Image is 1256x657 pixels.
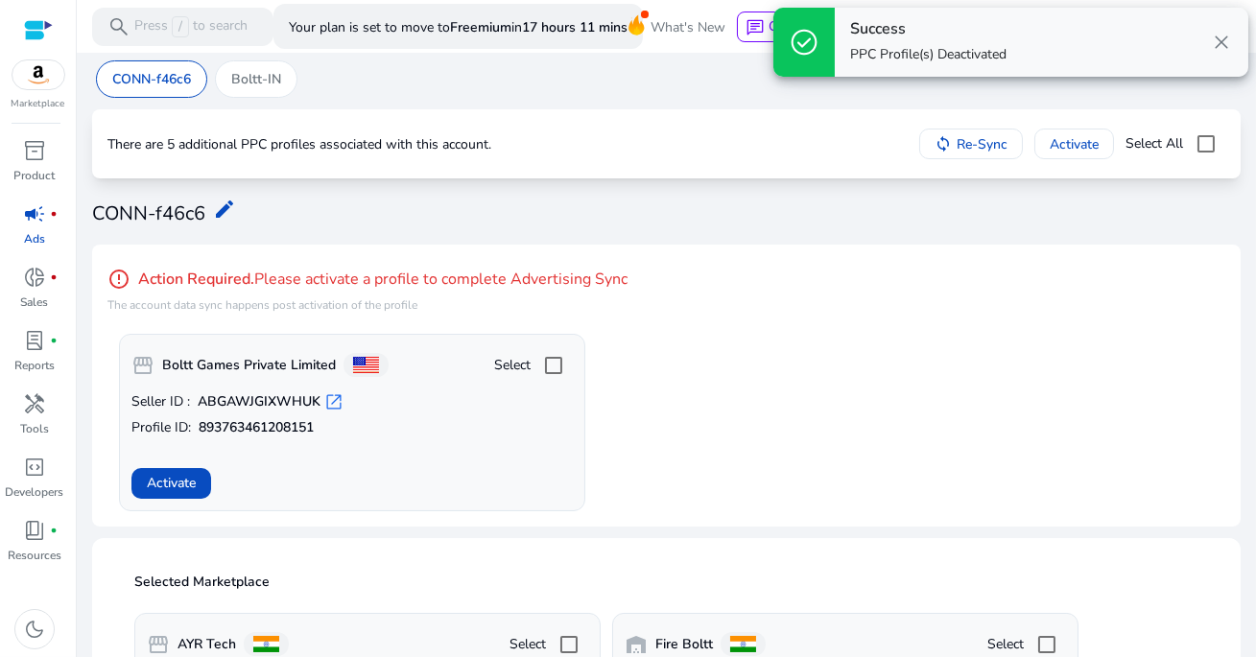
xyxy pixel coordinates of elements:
[21,293,49,311] p: Sales
[23,618,46,641] span: dark_mode
[198,392,320,411] b: ABGAWJGIXWHUK
[1034,129,1114,159] button: Activate
[651,11,725,44] span: What's New
[324,392,344,411] span: open_in_new
[50,527,58,534] span: fiber_manual_record
[289,11,628,44] p: Your plan is set to move to in
[199,418,314,437] b: 893763461208151
[935,135,952,153] mat-icon: sync
[50,273,58,281] span: fiber_manual_record
[1126,134,1183,153] span: Select All
[789,27,819,58] span: check_circle
[138,270,254,289] b: Action Required.
[107,15,130,38] span: search
[92,202,205,225] h3: CONN-f46c6
[134,573,1210,592] p: Selected Marketplace
[23,266,46,289] span: donut_small
[24,230,45,247] p: Ads
[850,20,1007,38] h4: Success
[450,18,511,36] b: Freemium
[23,392,46,415] span: handyman
[131,354,154,377] span: storefront
[655,635,713,654] b: Fire Boltt
[131,468,211,499] button: Activate
[625,633,648,656] span: warehouse
[12,60,64,89] img: amazon.svg
[107,268,628,291] h4: Please activate a profile to complete Advertising Sync
[172,16,189,37] span: /
[522,18,628,36] b: 17 hours 11 mins
[1210,31,1233,54] span: close
[112,69,191,89] p: CONN-f46c6
[6,483,64,501] p: Developers
[746,18,765,37] span: chat
[919,129,1023,159] button: Re-Sync
[23,139,46,162] span: inventory_2
[23,329,46,352] span: lab_profile
[107,297,628,313] p: The account data sync happens post activation of the profile
[131,392,190,411] span: Seller ID :
[23,202,46,225] span: campaign
[8,547,61,564] p: Resources
[1050,134,1099,154] span: Activate
[147,633,170,656] span: storefront
[50,210,58,218] span: fiber_manual_record
[494,356,531,375] span: Select
[14,167,56,184] p: Product
[107,268,130,291] mat-icon: error_outline
[23,519,46,542] span: book_4
[213,198,236,221] mat-icon: edit
[131,418,191,437] span: Profile ID:
[510,635,546,654] span: Select
[107,135,491,154] p: There are 5 additional PPC profiles associated with this account.
[987,635,1024,654] span: Select
[957,134,1007,154] span: Re-Sync
[737,12,838,42] button: chatChat Now
[147,473,196,493] span: Activate
[162,356,336,375] b: Boltt Games Private Limited
[231,69,281,89] p: Boltt-IN
[23,456,46,479] span: code_blocks
[20,420,49,437] p: Tools
[178,635,236,654] b: AYR Tech
[850,45,1007,64] p: PPC Profile(s) Deactivated
[12,97,65,111] p: Marketplace
[50,337,58,344] span: fiber_manual_record
[14,357,55,374] p: Reports
[134,16,248,37] p: Press to search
